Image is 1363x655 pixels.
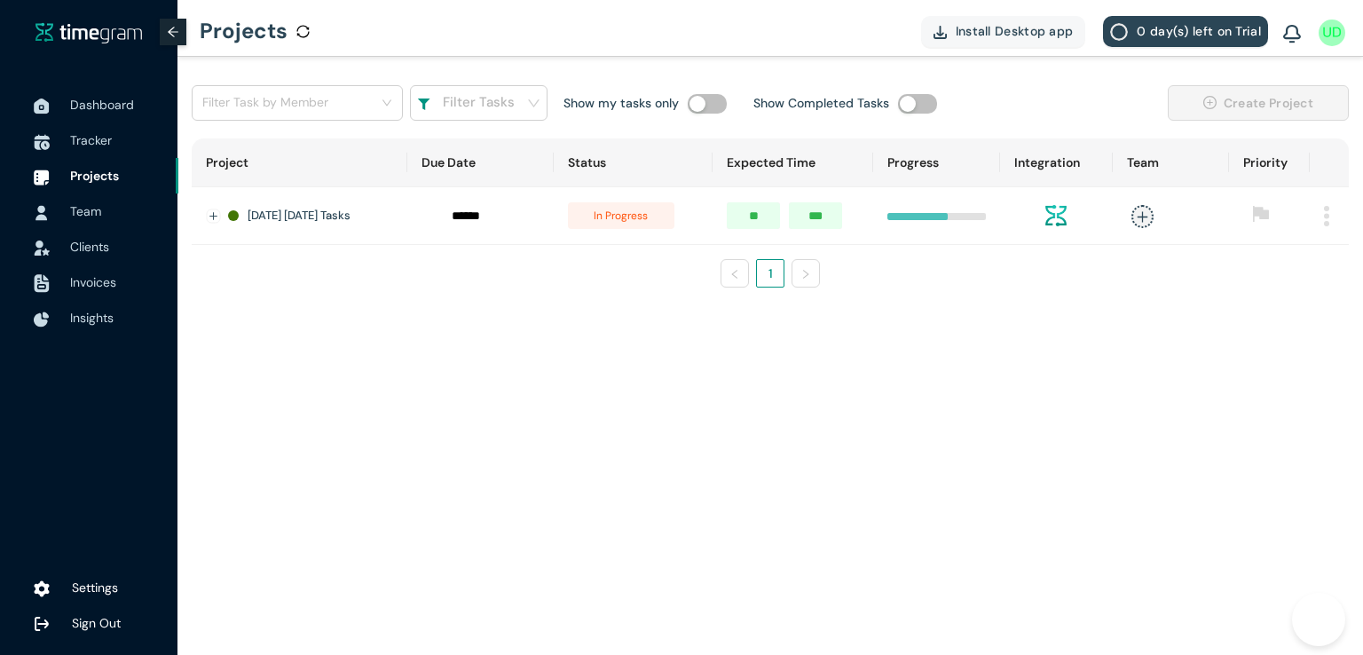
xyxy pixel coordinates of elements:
th: Integration [1000,138,1113,187]
th: Expected Time [713,138,872,187]
img: UserIcon [34,205,50,221]
button: right [792,259,820,288]
li: 1 [756,259,784,288]
a: timegram [35,21,142,43]
h1: [DATE] [DATE] Tasks [248,207,351,225]
img: settings.78e04af822cf15d41b38c81147b09f22.svg [34,580,50,598]
span: Sign Out [72,615,121,631]
img: InsightsIcon [34,312,50,327]
span: Dashboard [70,97,134,113]
span: down [527,97,540,110]
img: logOut.ca60ddd252d7bab9102ea2608abe0238.svg [34,616,50,632]
li: Previous Page [721,259,749,288]
span: left [729,269,740,280]
th: Project [192,138,407,187]
img: UserIcon [1319,20,1345,46]
img: DownloadApp [934,26,947,39]
button: plus-circleCreate Project [1168,85,1349,121]
span: right [800,269,811,280]
h1: Show Completed Tasks [753,93,889,113]
img: integration [1045,205,1067,226]
th: Team [1113,138,1230,187]
button: Expand row [207,209,221,224]
span: flag [1252,205,1270,223]
li: Next Page [792,259,820,288]
h1: Projects [200,4,288,58]
img: ProjectIcon [34,170,50,185]
span: Install Desktop app [956,21,1074,41]
span: Settings [72,580,118,596]
h1: Show my tasks only [563,93,679,113]
img: BellIcon [1283,25,1301,44]
img: timegram [35,22,142,43]
th: Status [554,138,713,187]
span: Tracker [70,132,112,148]
span: in progress [568,202,674,229]
th: Progress [873,138,1000,187]
iframe: Toggle Customer Support [1292,593,1345,646]
span: Invoices [70,274,116,290]
span: plus [1131,205,1154,227]
span: arrow-left [167,26,179,38]
a: 1 [757,260,784,287]
div: [DATE] [DATE] Tasks [228,207,393,225]
img: DashboardIcon [34,99,50,114]
button: left [721,259,749,288]
th: Priority [1229,138,1310,187]
img: TimeTrackerIcon [34,134,50,150]
span: 0 day(s) left on Trial [1137,21,1261,41]
span: Projects [70,168,119,184]
span: sync [296,25,310,38]
span: Insights [70,310,114,326]
span: Clients [70,239,109,255]
img: InvoiceIcon [34,241,50,256]
th: Due Date [407,138,554,187]
img: InvoiceIcon [34,274,50,293]
h1: Filter Tasks [443,92,515,114]
button: 0 day(s) left on Trial [1103,16,1268,47]
img: MenuIcon.83052f96084528689178504445afa2f4.svg [1324,206,1329,226]
img: filterIcon [417,99,430,111]
button: Install Desktop app [921,16,1086,47]
span: Team [70,203,101,219]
